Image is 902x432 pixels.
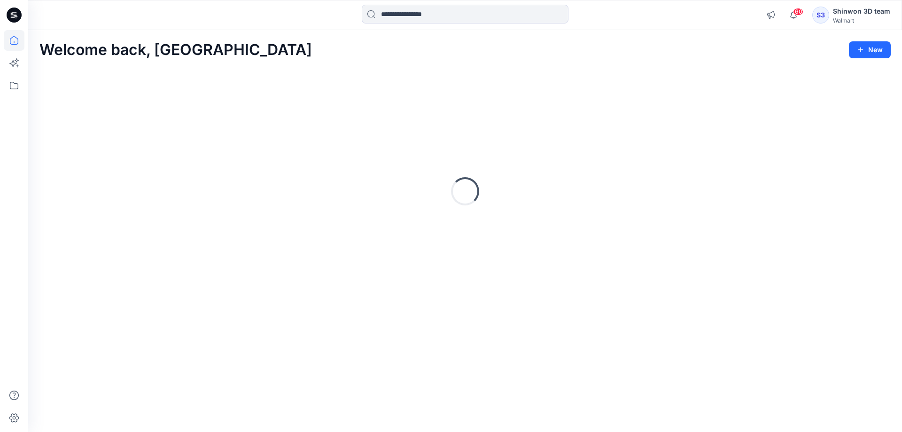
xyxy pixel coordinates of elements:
[812,7,829,24] div: S3
[793,8,803,16] span: 60
[833,17,890,24] div: Walmart
[849,41,891,58] button: New
[833,6,890,17] div: Shinwon 3D team
[39,41,312,59] h2: Welcome back, [GEOGRAPHIC_DATA]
